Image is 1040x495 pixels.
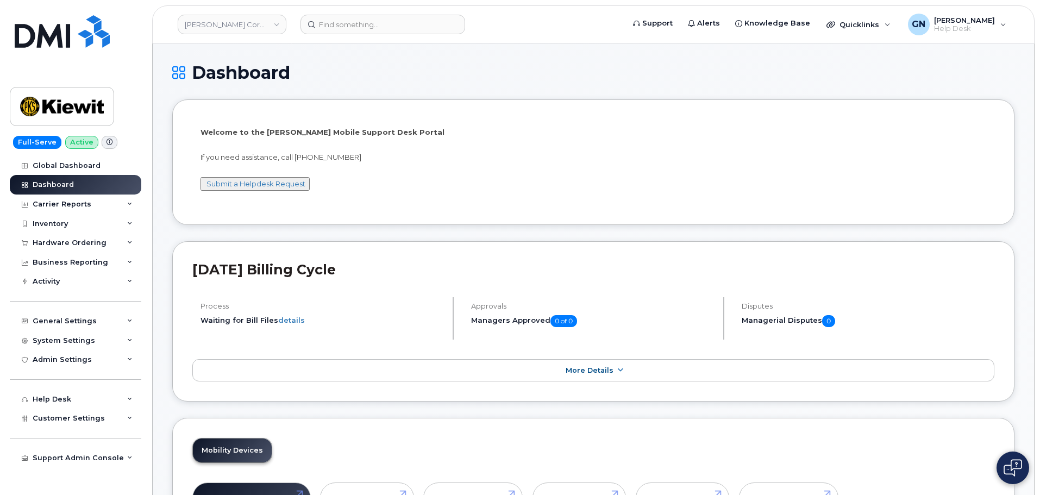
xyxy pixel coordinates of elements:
a: Mobility Devices [193,438,272,462]
h2: [DATE] Billing Cycle [192,261,994,278]
h4: Approvals [471,302,714,310]
p: Welcome to the [PERSON_NAME] Mobile Support Desk Portal [201,127,986,137]
h1: Dashboard [172,63,1014,82]
span: More Details [566,366,613,374]
span: 0 of 0 [550,315,577,327]
p: If you need assistance, call [PHONE_NUMBER] [201,152,986,162]
h5: Managerial Disputes [742,315,994,327]
img: Open chat [1004,459,1022,477]
h4: Process [201,302,443,310]
a: Submit a Helpdesk Request [206,179,305,188]
a: details [278,316,305,324]
span: 0 [822,315,835,327]
button: Submit a Helpdesk Request [201,177,310,191]
h4: Disputes [742,302,994,310]
h5: Managers Approved [471,315,714,327]
li: Waiting for Bill Files [201,315,443,325]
